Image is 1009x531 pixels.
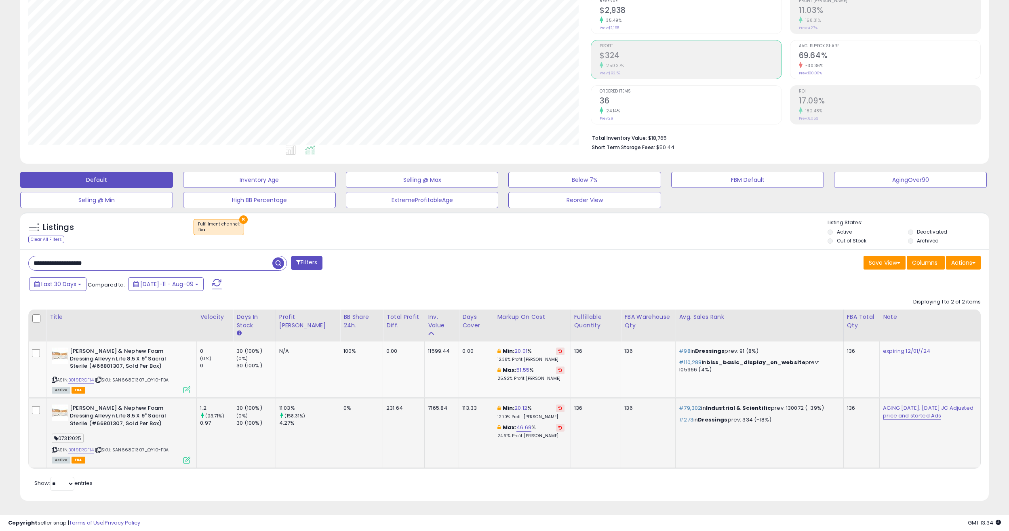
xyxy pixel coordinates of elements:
button: Default [20,172,173,188]
b: Min: [503,347,515,355]
small: Prev: 4.27% [799,25,817,30]
div: 136 [574,348,615,355]
span: #110,288 [679,358,701,366]
div: Note [883,313,977,321]
a: Terms of Use [69,519,103,527]
span: Profit [600,44,781,48]
div: Clear All Filters [28,236,64,243]
div: FBA Warehouse Qty [624,313,672,330]
div: 0.00 [386,348,418,355]
small: 182.48% [803,108,823,114]
span: Dressings [695,347,725,355]
span: | SKU: SAN66801307_QY10-FBA [95,377,169,383]
span: biss_basic_display_on_website [706,358,805,366]
p: 12.70% Profit [PERSON_NAME] [497,414,565,420]
small: Prev: 29 [600,116,613,121]
small: 250.37% [603,63,624,69]
div: Fulfillable Quantity [574,313,618,330]
span: Fulfillment channel : [198,221,240,233]
b: [PERSON_NAME] & Nephew Foam Dressing Allevyn Life 8.5 X 9" Sacral Sterile (#66801307, Sold Per Box) [70,348,168,372]
p: in prev: 130072 (-39%) [679,405,837,412]
div: 7165.84 [428,405,453,412]
span: Avg. Buybox Share [799,44,980,48]
div: 136 [624,405,669,412]
img: 41zEypUv7eL._SL40_.jpg [52,348,68,364]
button: Reorder View [508,192,661,208]
div: 11599.44 [428,348,453,355]
small: 24.14% [603,108,620,114]
div: ASIN: [52,348,190,392]
div: 1.2 [200,405,233,412]
div: 136 [847,348,874,355]
span: $50.44 [656,143,674,151]
p: in prev: 334 (-18%) [679,416,837,424]
label: Out of Stock [837,237,866,244]
div: Days In Stock [236,313,272,330]
span: Columns [912,259,937,267]
span: Show: entries [34,479,93,487]
div: % [497,424,565,439]
button: Inventory Age [183,172,336,188]
button: Columns [907,256,945,270]
b: Total Inventory Value: [592,135,647,141]
div: 30 (100%) [236,405,275,412]
button: Last 30 Days [29,277,86,291]
div: FBA Total Qty [847,313,876,330]
span: 07312025 [52,434,84,443]
p: 25.92% Profit [PERSON_NAME] [497,376,565,381]
a: 46.69 [516,424,531,432]
button: Selling @ Max [346,172,499,188]
div: 0.00 [462,348,487,355]
a: 20.12 [514,404,527,412]
small: (23.71%) [205,413,224,419]
small: Prev: $2,168 [600,25,619,30]
a: expiring 12/01//24 [883,347,930,355]
small: Prev: 6.05% [799,116,818,121]
div: 30 (100%) [236,419,275,427]
div: 136 [847,405,874,412]
h2: $2,938 [600,6,781,17]
small: 158.31% [803,17,821,23]
div: 0 [200,348,233,355]
span: Dressings [698,416,727,424]
span: #273 [679,416,693,424]
span: Industrial & Scientific [706,404,771,412]
button: High BB Percentage [183,192,336,208]
label: Deactivated [917,228,947,235]
small: (0%) [236,355,248,362]
small: Prev: $92.52 [600,71,621,76]
small: Days In Stock. [236,330,241,337]
p: in prev: 91 (8%) [679,348,837,355]
th: The percentage added to the cost of goods (COGS) that forms the calculator for Min & Max prices. [494,310,571,341]
h2: 69.64% [799,51,980,62]
div: % [497,367,565,381]
span: Ordered Items [600,89,781,94]
div: 0.97 [200,419,233,427]
div: Profit [PERSON_NAME] [279,313,337,330]
div: BB Share 24h. [343,313,379,330]
small: Prev: 100.00% [799,71,822,76]
div: Title [50,313,193,321]
a: 51.55 [516,366,529,374]
span: FBA [72,387,85,394]
label: Archived [917,237,939,244]
strong: Copyright [8,519,38,527]
div: 11.03% [279,405,340,412]
b: Min: [503,404,515,412]
button: AgingOver90 [834,172,987,188]
div: 136 [624,348,669,355]
div: ASIN: [52,405,190,462]
img: 41zEypUv7eL._SL40_.jpg [52,405,68,421]
div: Velocity [200,313,230,321]
span: | SKU: SAN66801307_QY10-FBA [95,447,169,453]
div: fba [198,227,240,233]
label: Active [837,228,852,235]
button: × [239,215,248,224]
h2: 36 [600,96,781,107]
small: (0%) [200,355,211,362]
a: Privacy Policy [105,519,140,527]
small: (0%) [236,413,248,419]
a: B019ERCFI4 [68,377,94,383]
a: 20.01 [514,347,527,355]
div: Total Profit Diff. [386,313,421,330]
